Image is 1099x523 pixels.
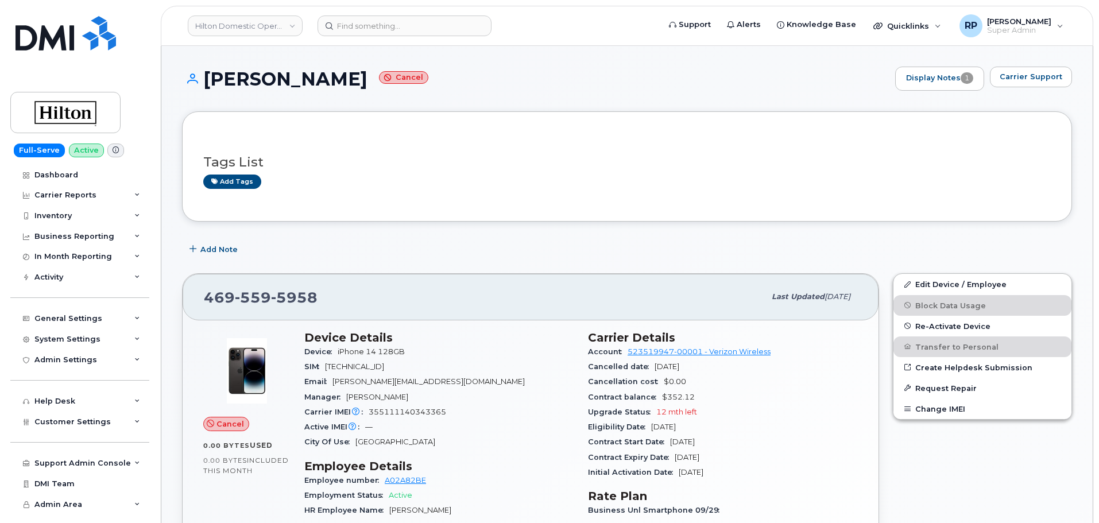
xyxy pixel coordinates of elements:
span: HR Employee Name [304,506,389,514]
span: Upgrade Status [588,408,656,416]
h3: Employee Details [304,459,574,473]
span: [DATE] [651,423,676,431]
span: Cancelled date [588,362,655,371]
span: [PERSON_NAME] [389,506,451,514]
span: [PERSON_NAME] [346,393,408,401]
span: [TECHNICAL_ID] [325,362,384,371]
span: Contract balance [588,393,662,401]
span: [GEOGRAPHIC_DATA] [355,437,435,446]
span: SIM [304,362,325,371]
button: Change IMEI [893,398,1071,419]
span: $0.00 [664,377,686,386]
span: Employee number [304,476,385,485]
span: [DATE] [679,468,703,476]
button: Carrier Support [990,67,1072,87]
img: image20231002-3703462-njx0qo.jpeg [212,336,281,405]
span: Manager [304,393,346,401]
span: Active [389,491,412,499]
span: Contract Expiry Date [588,453,675,462]
h1: [PERSON_NAME] [182,69,889,89]
span: Employment Status [304,491,389,499]
span: Contract Start Date [588,437,670,446]
button: Block Data Usage [893,295,1071,316]
span: 0.00 Bytes [203,456,247,464]
span: Add Note [200,244,238,255]
span: Device [304,347,338,356]
span: Account [588,347,628,356]
span: 355111140343365 [369,408,446,416]
button: Add Note [182,239,247,259]
span: Re-Activate Device [915,321,990,330]
span: [DATE] [825,292,850,301]
button: Transfer to Personal [893,336,1071,357]
span: 12 mth left [656,408,697,416]
small: Cancel [379,71,428,84]
span: Active IMEI [304,423,365,431]
a: Add tags [203,175,261,189]
h3: Carrier Details [588,331,858,344]
span: [PERSON_NAME][EMAIL_ADDRESS][DOMAIN_NAME] [332,377,525,386]
iframe: Messenger Launcher [1049,473,1090,514]
span: $352.12 [662,393,695,401]
a: 523519947-00001 - Verizon Wireless [628,347,771,356]
a: Create Helpdesk Submission [893,357,1071,378]
span: iPhone 14 128GB [338,347,405,356]
span: Email [304,377,332,386]
span: used [250,441,273,450]
a: Display Notes1 [895,67,984,91]
span: Business Unl Smartphone 09/29 [588,506,725,514]
span: Last updated [772,292,825,301]
span: 1 [961,72,973,84]
h3: Tags List [203,155,1051,169]
span: Initial Activation Date [588,468,679,476]
span: Eligibility Date [588,423,651,431]
span: 559 [235,289,271,306]
span: 469 [204,289,318,306]
span: City Of Use [304,437,355,446]
span: Carrier IMEI [304,408,369,416]
a: A02A82BE [385,476,426,485]
span: 5958 [271,289,318,306]
span: — [365,423,373,431]
span: Carrier Support [1000,71,1062,82]
span: [DATE] [670,437,695,446]
h3: Device Details [304,331,574,344]
h3: Rate Plan [588,489,858,503]
span: [DATE] [655,362,679,371]
button: Request Repair [893,378,1071,398]
a: Edit Device / Employee [893,274,1071,295]
button: Re-Activate Device [893,316,1071,336]
span: Cancel [216,419,244,429]
span: included this month [203,456,289,475]
span: [DATE] [675,453,699,462]
span: 0.00 Bytes [203,441,250,450]
span: Cancellation cost [588,377,664,386]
